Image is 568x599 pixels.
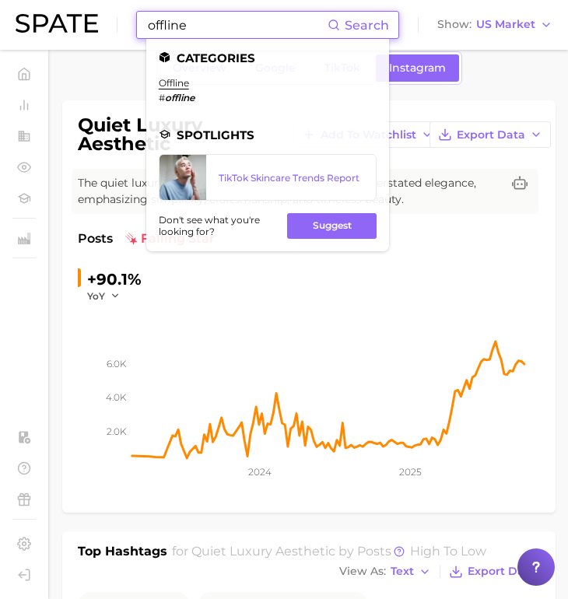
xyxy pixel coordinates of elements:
[87,289,121,303] button: YoY
[12,563,36,587] a: Log out. Currently logged in with e-mail spolansky@diginsights.com.
[476,20,535,29] span: US Market
[248,466,272,478] tspan: 2024
[445,561,540,583] button: Export Data
[125,229,215,248] span: falling star
[159,214,278,237] span: Don't see what you're looking for?
[78,116,281,153] h1: quiet luxury aesthetic
[410,544,486,559] span: high to low
[172,542,486,561] h2: for by Posts
[106,391,127,403] tspan: 4.0k
[339,567,386,576] span: View As
[457,128,525,142] span: Export Data
[437,20,472,29] span: Show
[287,213,377,239] button: Suggest
[159,92,165,103] span: #
[433,15,556,35] button: ShowUS Market
[78,175,501,208] span: The quiet luxury aesthetic represents a refined and understated elegance, emphasizing simplicity,...
[159,51,377,65] li: Categories
[107,358,127,370] tspan: 6.0k
[191,544,335,559] span: quiet luxury aesthetic
[16,14,98,33] img: SPATE
[87,289,105,303] span: YoY
[125,233,138,245] img: falling star
[391,567,414,576] span: Text
[165,92,195,103] em: offline
[345,18,389,33] span: Search
[78,229,113,248] span: Posts
[87,267,142,292] div: +90.1%
[159,77,189,89] a: offline
[159,128,377,142] li: Spotlights
[399,466,422,478] tspan: 2025
[335,562,435,582] button: View AsText
[389,61,446,75] span: Instagram
[219,172,363,184] div: TikTok Skincare Trends Report
[159,154,377,201] a: TikTok Skincare Trends Report
[376,54,459,82] a: Instagram
[146,12,328,38] input: Search here for a brand, industry, or ingredient
[468,565,536,578] span: Export Data
[78,542,167,561] h1: Top Hashtags
[430,121,551,148] button: Export Data
[107,425,127,436] tspan: 2.0k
